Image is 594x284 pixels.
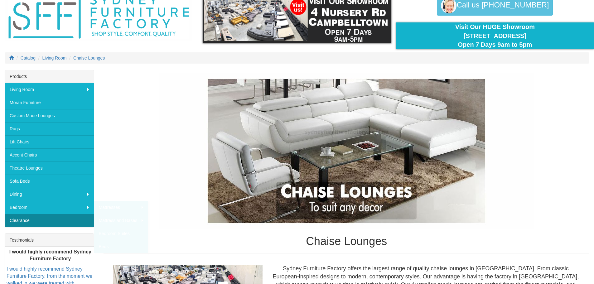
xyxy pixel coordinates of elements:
[42,55,67,60] a: Living Room
[94,201,148,214] a: Mattresses
[148,240,202,253] a: Queen Mattresses
[5,96,94,109] a: Moran Furniture
[148,227,202,240] a: Double Mattresses
[159,73,534,229] img: Chaise Lounges
[5,234,94,247] div: Testimonials
[5,70,94,83] div: Products
[5,109,94,122] a: Custom Made Lounges
[148,214,202,227] a: King Single Mattresses
[94,214,148,227] a: Mattress and Bases
[5,148,94,161] a: Accent Chairs
[94,240,148,253] a: Beds
[5,201,94,214] a: Bedroom
[5,161,94,175] a: Theatre Lounges
[5,122,94,135] a: Rugs
[148,201,202,214] a: Single Mattresses
[73,55,105,60] a: Chaise Lounges
[148,253,202,266] a: King Mattresses
[401,22,589,49] div: Visit Our HUGE Showroom [STREET_ADDRESS] Open 7 Days 9am to 5pm
[5,188,94,201] a: Dining
[104,235,589,248] h1: Chaise Lounges
[94,227,148,240] a: Bedroom Suites
[5,175,94,188] a: Sofa Beds
[5,214,94,227] a: Clearance
[21,55,36,60] a: Catalog
[5,135,94,148] a: Lift Chairs
[9,249,91,262] b: I would highly recommend Sydney Furniture Factory
[5,83,94,96] a: Living Room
